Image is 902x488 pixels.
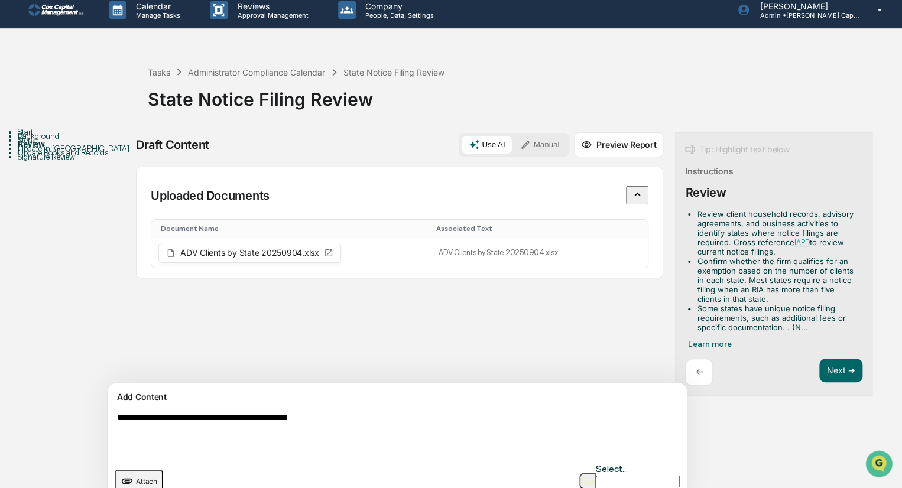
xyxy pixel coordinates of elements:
[126,1,186,11] p: Calendar
[24,171,74,183] span: Data Lookup
[864,449,896,481] iframe: Open customer support
[24,149,76,161] span: Preclearance
[40,90,194,102] div: Start new chat
[126,11,186,19] p: Manage Tasks
[12,90,33,112] img: 1746055101610-c473b297-6a78-478c-a979-82029cc54cd1
[356,1,440,11] p: Company
[628,246,633,259] button: Remove file
[685,166,733,176] div: Instructions
[697,209,858,256] li: Review client household records, advisory agreements, and business activities to identify states ...
[513,136,566,154] button: Manual
[81,144,151,165] a: 🗄️Attestations
[356,11,440,19] p: People, Data, Settings
[98,149,147,161] span: Attestations
[161,225,427,233] div: Toggle SortBy
[685,142,789,157] div: Tip: Highlight text below
[697,304,858,332] li: Some states have unique notice filing requirements, such as additional fees or specific documenta...
[685,186,726,200] div: Review
[750,11,860,19] p: Admin • [PERSON_NAME] Capital
[28,4,85,16] img: logo
[343,67,444,77] div: State Notice Filing Review
[819,359,862,383] button: Next ➔
[7,167,79,188] a: 🔎Data Lookup
[118,200,143,209] span: Pylon
[228,11,314,19] p: Approval Management
[18,131,148,141] div: Background
[18,152,148,161] div: Signature Review
[115,390,680,404] div: Add Content
[431,238,621,268] td: ADV Clients by State 20250904.xlsx
[148,67,170,77] div: Tasks
[750,1,860,11] p: [PERSON_NAME]
[40,102,150,112] div: We're available if you need us!
[12,173,21,182] div: 🔎
[18,148,148,157] div: Update Books and Records
[794,238,809,247] a: IAPD
[136,138,209,152] div: Draft Content
[180,249,319,257] span: ADV Clients by State 20250904.xlsx
[18,139,148,149] div: Review
[18,135,148,145] div: Steps
[574,132,663,157] button: Preview Report
[83,200,143,209] a: Powered byPylon
[86,150,95,160] div: 🗄️
[18,144,148,153] div: Update in [GEOGRAPHIC_DATA]
[687,339,731,349] span: Learn more
[436,225,617,233] div: Toggle SortBy
[148,79,896,110] div: State Notice Filing Review
[12,150,21,160] div: 🖐️
[7,144,81,165] a: 🖐️Preclearance
[462,136,512,154] button: Use AI
[595,463,679,474] div: Select...
[12,25,215,44] p: How can we help?
[695,366,703,378] p: ←
[18,127,148,136] div: Start
[188,67,325,77] div: Administrator Compliance Calendar
[136,477,157,486] span: Attach
[697,256,858,304] li: Confirm whether the firm qualifies for an exemption based on the number of clients in each state....
[228,1,314,11] p: Reviews
[201,94,215,108] button: Start new chat
[580,477,595,485] img: Go
[151,188,270,203] p: Uploaded Documents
